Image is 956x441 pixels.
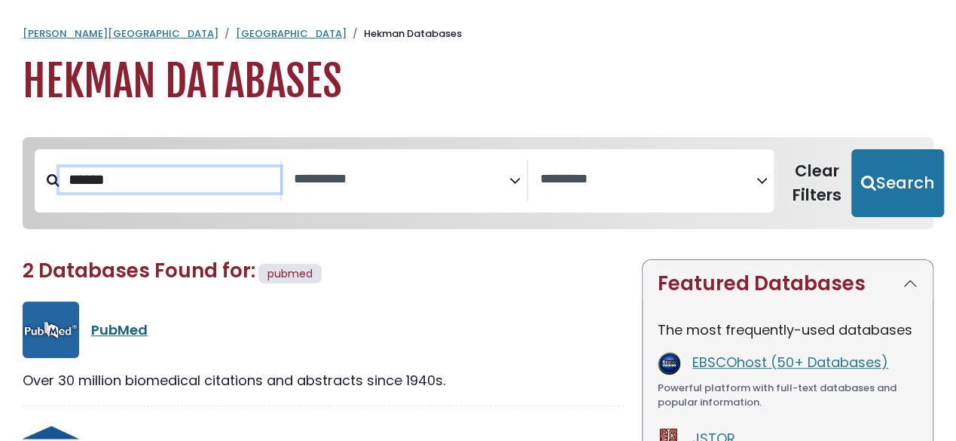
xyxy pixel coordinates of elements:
[851,149,944,217] button: Submit for Search Results
[643,260,933,308] button: Featured Databases
[23,26,218,41] a: [PERSON_NAME][GEOGRAPHIC_DATA]
[236,26,347,41] a: [GEOGRAPHIC_DATA]
[658,381,918,410] div: Powerful platform with full-text databases and popular information.
[658,320,918,340] p: The most frequently-used databases
[23,57,933,107] h1: Hekman Databases
[23,26,933,41] nav: breadcrumb
[347,26,462,41] li: Hekman Databases
[23,370,624,390] div: Over 30 million biomedical citations and abstracts since 1940s.
[267,266,313,281] span: pubmed
[23,257,255,284] span: 2 Databases Found for:
[91,320,148,339] a: PubMed
[692,353,888,372] a: EBSCOhost (50+ Databases)
[783,149,851,217] button: Clear Filters
[23,137,933,229] nav: Search filters
[294,172,510,188] textarea: Search
[60,167,280,192] input: Search database by title or keyword
[540,172,756,188] textarea: Search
